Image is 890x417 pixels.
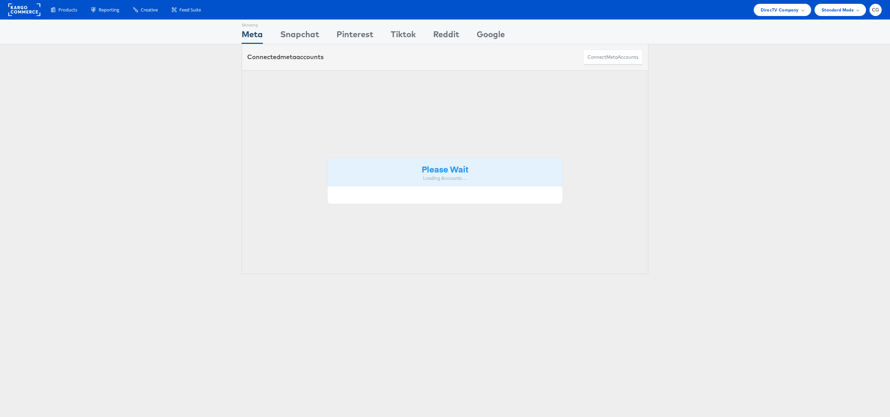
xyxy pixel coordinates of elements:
[99,7,119,13] span: Reporting
[391,28,416,44] div: Tiktok
[141,7,158,13] span: Creative
[422,163,468,175] strong: Please Wait
[583,49,643,65] button: ConnectmetaAccounts
[58,7,77,13] span: Products
[242,20,263,28] div: Showing
[822,6,854,14] span: Standard Mode
[477,28,505,44] div: Google
[242,28,263,44] div: Meta
[333,175,557,182] div: Loading Accounts ....
[280,53,296,61] span: meta
[247,53,324,62] div: Connected accounts
[280,28,319,44] div: Snapchat
[761,6,799,14] span: DirecTV Company
[606,54,618,61] span: meta
[337,28,373,44] div: Pinterest
[179,7,201,13] span: Feed Suite
[872,8,880,12] span: CG
[433,28,459,44] div: Reddit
